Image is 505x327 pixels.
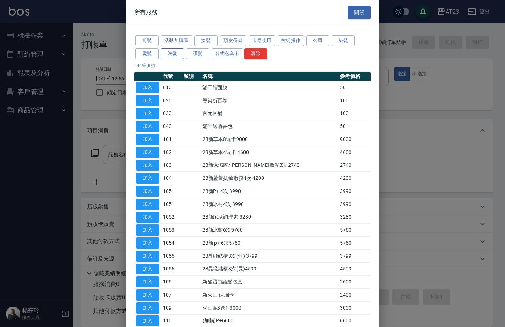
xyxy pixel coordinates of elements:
td: 3000 [338,301,371,314]
td: 3799 [338,249,371,262]
td: 23新蘆薈抗敏敷膜4次 4200 [201,172,338,185]
td: 1052 [161,211,182,224]
td: 23新草本8週卡9000 [201,133,338,146]
td: 23新 p+ 6次5760 [201,237,338,250]
button: 燙髮 [135,48,159,59]
td: 新酸蛋白護髮包套 [201,276,338,289]
button: 技術操作 [278,35,304,46]
button: 加入 [136,121,159,132]
th: 代號 [161,72,182,81]
td: 3280 [338,211,371,224]
td: 1056 [161,262,182,276]
td: 5760 [338,224,371,237]
td: 23新草本4週卡 4600 [201,146,338,159]
td: 106 [161,276,182,289]
td: 23晶緞結構3次(短) 3799 [201,249,338,262]
th: 名稱 [201,72,338,81]
td: 燙染折百卷 [201,94,338,107]
button: 加入 [136,134,159,145]
button: 加入 [136,186,159,197]
td: 23晶緞結構3次(長)4599 [201,262,338,276]
td: 滿千贈面膜 [201,81,338,94]
td: 5760 [338,237,371,250]
button: 加入 [136,289,159,301]
button: 護髮 [186,48,209,59]
td: 百元回補 [201,107,338,120]
button: 加入 [136,95,159,106]
button: 加入 [136,82,159,93]
button: 加入 [136,251,159,262]
button: 加入 [136,315,159,327]
td: 新火山.保濕卡 [201,289,338,302]
td: 23新保濕膜/[PERSON_NAME]敷泥3次 2740 [201,159,338,172]
td: 4600 [338,146,371,159]
td: 4200 [338,172,371,185]
td: 103 [161,159,182,172]
td: 100 [338,94,371,107]
td: 50 [338,81,371,94]
td: 104 [161,172,182,185]
button: 加入 [136,276,159,287]
td: 107 [161,289,182,302]
button: 洗髮 [161,48,184,59]
span: 所有服務 [134,9,157,16]
th: 參考價格 [338,72,371,81]
td: 040 [161,120,182,133]
button: 清除 [244,48,267,59]
button: 加入 [136,224,159,236]
td: 2740 [338,159,371,172]
td: 1055 [161,249,182,262]
button: 加入 [136,147,159,158]
td: 23新冰封6次5760 [201,224,338,237]
td: 1054 [161,237,182,250]
td: 3990 [338,198,371,211]
p: 246 筆服務 [134,62,371,69]
td: 102 [161,146,182,159]
button: 關閉 [348,6,371,19]
td: 1051 [161,198,182,211]
button: 卡卷使用 [249,35,275,46]
button: 各式包套卡 [212,48,243,59]
button: 活動加購區 [161,35,192,46]
td: 火山泥3送1-3000 [201,301,338,314]
button: 公司 [306,35,329,46]
button: 接髮 [194,35,218,46]
button: 染髮 [332,35,355,46]
td: 23新P+ 4次 3990 [201,185,338,198]
td: 030 [161,107,182,120]
td: 100 [338,107,371,120]
td: 010 [161,81,182,94]
td: 2600 [338,276,371,289]
td: 3990 [338,185,371,198]
td: 020 [161,94,182,107]
button: 頭皮保健 [220,35,247,46]
button: 加入 [136,199,159,210]
th: 類別 [182,72,201,81]
button: 加入 [136,264,159,275]
button: 加入 [136,237,159,249]
td: 105 [161,185,182,198]
button: 剪髮 [135,35,159,46]
td: 1053 [161,224,182,237]
td: 101 [161,133,182,146]
button: 加入 [136,212,159,223]
td: 23新賦活調理素 3280 [201,211,338,224]
td: 50 [338,120,371,133]
td: 109 [161,301,182,314]
td: 2400 [338,289,371,302]
button: 加入 [136,160,159,171]
td: 9000 [338,133,371,146]
td: 滿千送麝香包 [201,120,338,133]
button: 加入 [136,108,159,119]
button: 加入 [136,173,159,184]
td: 23新冰封4次 3990 [201,198,338,211]
button: 加入 [136,302,159,314]
td: 4599 [338,262,371,276]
